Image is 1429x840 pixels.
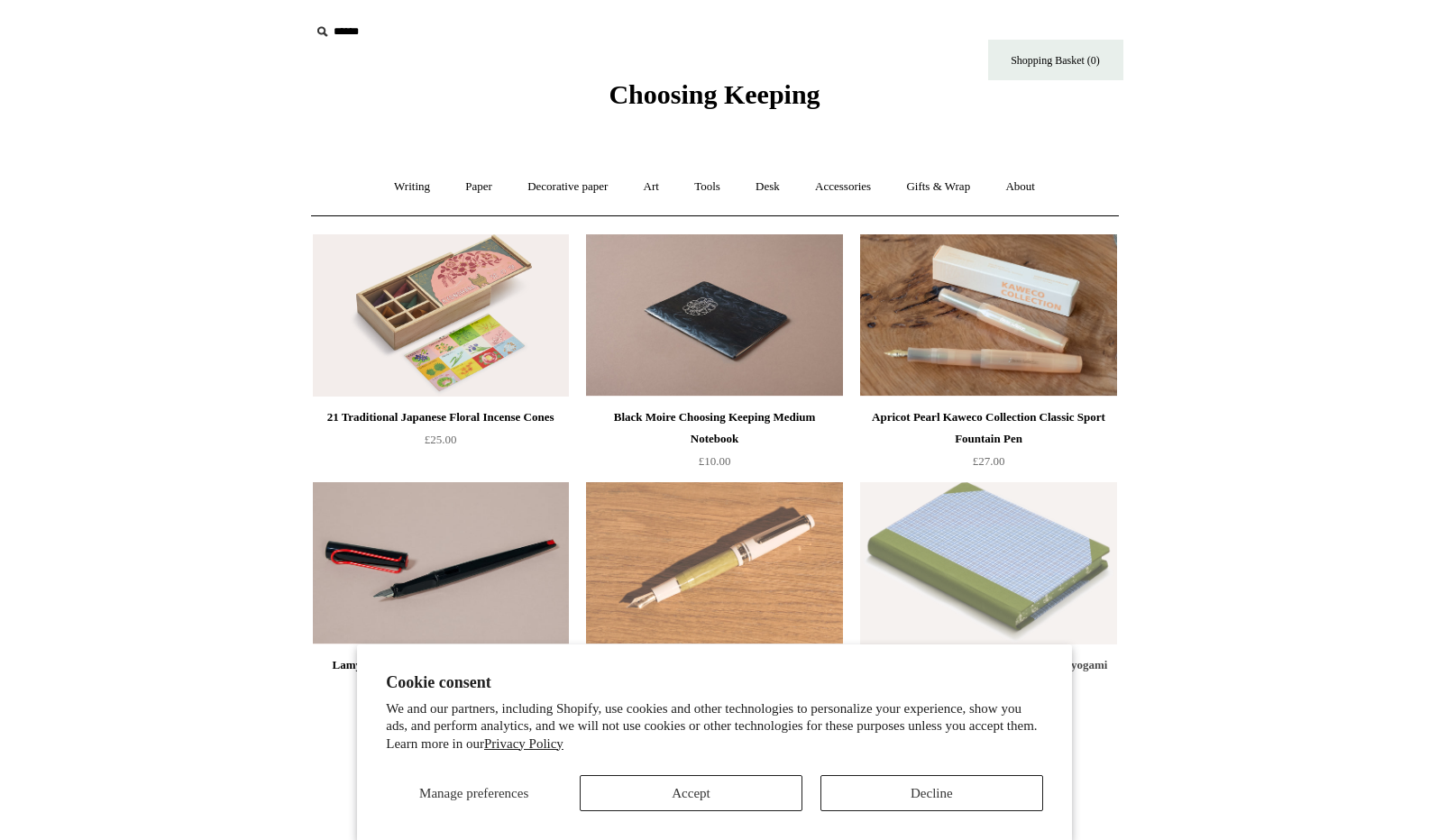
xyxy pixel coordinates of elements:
[820,775,1043,811] button: Decline
[484,736,563,751] a: Privacy Policy
[317,406,564,428] div: 21 Traditional Japanese Floral Incense Cones
[386,775,562,811] button: Manage preferences
[860,406,1116,480] a: Apricot Pearl Kaweco Collection Classic Sport Fountain Pen £27.00
[449,163,508,211] a: Paper
[313,482,569,644] img: Lamy Safari Joy Calligraphy Fountain Pen
[627,163,675,211] a: Art
[317,654,564,676] div: Lamy Safari Joy Calligraphy Fountain Pen
[988,40,1123,80] a: Shopping Basket (0)
[860,482,1116,644] img: Extra-Thick "Composition Ledger" Chiyogami Notebook, Blue Plaid
[860,234,1116,397] img: Apricot Pearl Kaweco Collection Classic Sport Fountain Pen
[386,673,1043,692] h2: Cookie consent
[973,454,1005,468] span: £27.00
[989,163,1051,211] a: About
[678,163,737,211] a: Tools
[860,482,1116,644] a: Extra-Thick "Composition Ledger" Chiyogami Notebook, Blue Plaid Extra-Thick "Composition Ledger" ...
[739,163,796,211] a: Desk
[313,482,569,644] a: Lamy Safari Joy Calligraphy Fountain Pen Lamy Safari Joy Calligraphy Fountain Pen
[586,482,842,644] img: Marbled Sailor Pro Gear Mini Slim Fountain Pen, Pistache
[890,163,986,211] a: Gifts & Wrap
[699,454,731,468] span: £10.00
[865,406,1112,450] div: Apricot Pearl Kaweco Collection Classic Sport Fountain Pen
[586,482,842,644] a: Marbled Sailor Pro Gear Mini Slim Fountain Pen, Pistache Marbled Sailor Pro Gear Mini Slim Founta...
[609,94,820,106] a: Choosing Keeping
[586,234,842,397] a: Black Moire Choosing Keeping Medium Notebook Black Moire Choosing Keeping Medium Notebook
[580,775,802,811] button: Accept
[586,406,842,480] a: Black Moire Choosing Keeping Medium Notebook £10.00
[419,786,528,800] span: Manage preferences
[511,163,624,211] a: Decorative paper
[313,234,569,397] img: 21 Traditional Japanese Floral Incense Cones
[860,234,1116,397] a: Apricot Pearl Kaweco Collection Classic Sport Fountain Pen Apricot Pearl Kaweco Collection Classi...
[313,234,569,397] a: 21 Traditional Japanese Floral Incense Cones 21 Traditional Japanese Floral Incense Cones
[425,433,457,446] span: £25.00
[313,654,569,728] a: Lamy Safari Joy Calligraphy Fountain Pen £25.00
[586,234,842,397] img: Black Moire Choosing Keeping Medium Notebook
[378,163,446,211] a: Writing
[386,700,1043,753] p: We and our partners, including Shopify, use cookies and other technologies to personalize your ex...
[799,163,887,211] a: Accessories
[609,79,820,109] span: Choosing Keeping
[591,406,838,450] div: Black Moire Choosing Keeping Medium Notebook
[313,406,569,480] a: 21 Traditional Japanese Floral Incense Cones £25.00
